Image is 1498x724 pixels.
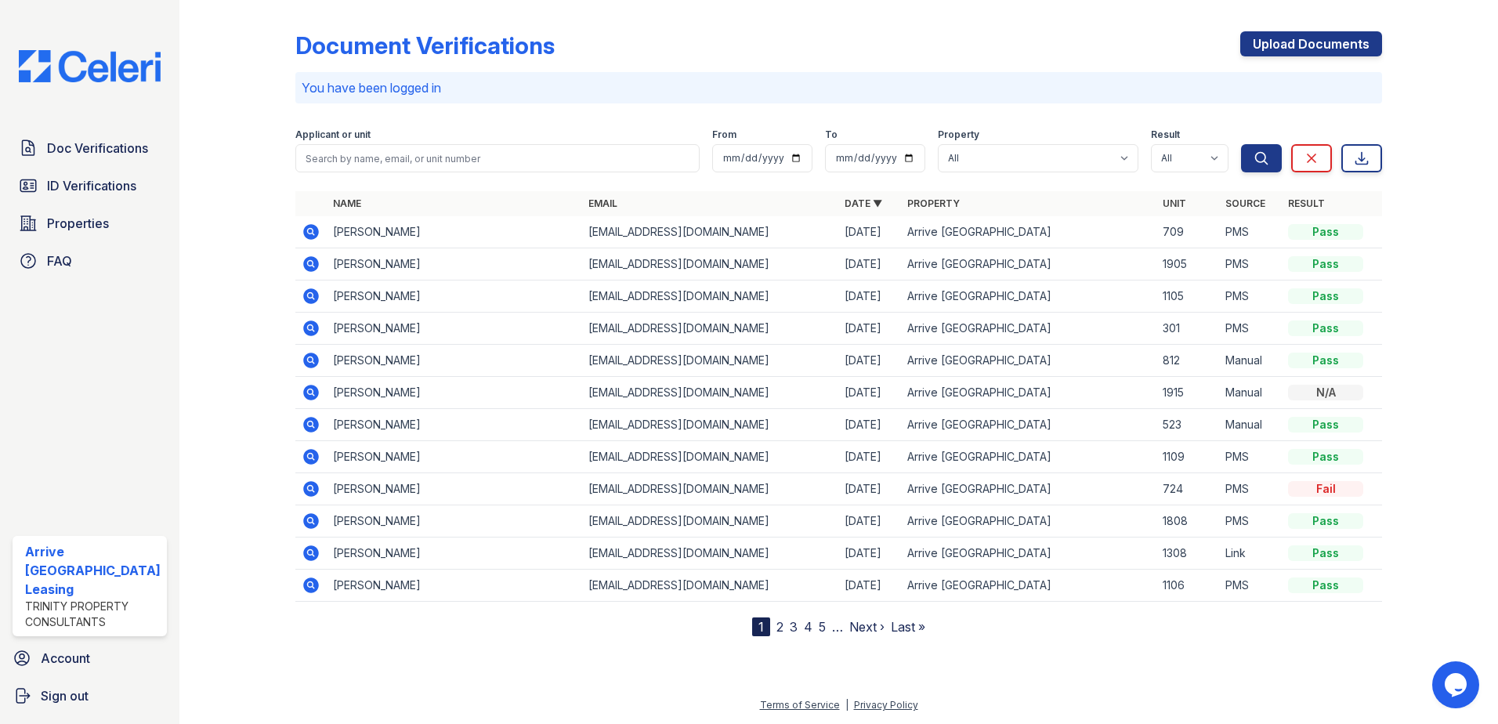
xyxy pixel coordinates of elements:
div: | [845,699,849,711]
a: Next › [849,619,885,635]
td: Manual [1219,377,1282,409]
a: Privacy Policy [854,699,918,711]
td: 709 [1156,216,1219,248]
td: 523 [1156,409,1219,441]
td: [PERSON_NAME] [327,313,583,345]
iframe: chat widget [1432,661,1482,708]
a: Date ▼ [845,197,882,209]
label: To [825,129,838,141]
span: FAQ [47,252,72,270]
td: [PERSON_NAME] [327,345,583,377]
div: N/A [1288,385,1363,400]
td: [DATE] [838,473,901,505]
td: PMS [1219,313,1282,345]
td: [EMAIL_ADDRESS][DOMAIN_NAME] [582,409,838,441]
td: [EMAIL_ADDRESS][DOMAIN_NAME] [582,345,838,377]
td: [PERSON_NAME] [327,473,583,505]
td: Arrive [GEOGRAPHIC_DATA] [901,313,1157,345]
td: [DATE] [838,248,901,281]
div: Pass [1288,353,1363,368]
label: From [712,129,736,141]
div: Pass [1288,577,1363,593]
a: ID Verifications [13,170,167,201]
td: PMS [1219,281,1282,313]
td: [EMAIL_ADDRESS][DOMAIN_NAME] [582,441,838,473]
td: 1105 [1156,281,1219,313]
td: [DATE] [838,505,901,538]
td: [PERSON_NAME] [327,216,583,248]
span: Properties [47,214,109,233]
div: Pass [1288,449,1363,465]
td: 812 [1156,345,1219,377]
td: Link [1219,538,1282,570]
td: 1106 [1156,570,1219,602]
a: 2 [776,619,783,635]
td: 1808 [1156,505,1219,538]
td: Arrive [GEOGRAPHIC_DATA] [901,505,1157,538]
td: Manual [1219,409,1282,441]
a: Property [907,197,960,209]
a: Name [333,197,361,209]
div: Pass [1288,256,1363,272]
a: Doc Verifications [13,132,167,164]
span: Account [41,649,90,668]
td: Arrive [GEOGRAPHIC_DATA] [901,441,1157,473]
td: Arrive [GEOGRAPHIC_DATA] [901,538,1157,570]
td: [DATE] [838,538,901,570]
td: [PERSON_NAME] [327,409,583,441]
td: Arrive [GEOGRAPHIC_DATA] [901,281,1157,313]
p: You have been logged in [302,78,1377,97]
span: … [832,617,843,636]
div: Arrive [GEOGRAPHIC_DATA] Leasing [25,542,161,599]
td: PMS [1219,570,1282,602]
div: Pass [1288,288,1363,304]
td: Arrive [GEOGRAPHIC_DATA] [901,248,1157,281]
td: [DATE] [838,313,901,345]
a: 3 [790,619,798,635]
td: [DATE] [838,281,901,313]
td: 724 [1156,473,1219,505]
td: Arrive [GEOGRAPHIC_DATA] [901,570,1157,602]
td: [PERSON_NAME] [327,505,583,538]
div: Fail [1288,481,1363,497]
td: [EMAIL_ADDRESS][DOMAIN_NAME] [582,473,838,505]
td: [DATE] [838,377,901,409]
a: Properties [13,208,167,239]
div: Trinity Property Consultants [25,599,161,630]
a: Last » [891,619,925,635]
td: [EMAIL_ADDRESS][DOMAIN_NAME] [582,538,838,570]
a: Upload Documents [1240,31,1382,56]
td: PMS [1219,505,1282,538]
td: [DATE] [838,345,901,377]
td: [PERSON_NAME] [327,248,583,281]
span: ID Verifications [47,176,136,195]
td: [EMAIL_ADDRESS][DOMAIN_NAME] [582,505,838,538]
td: Manual [1219,345,1282,377]
img: CE_Logo_Blue-a8612792a0a2168367f1c8372b55b34899dd931a85d93a1a3d3e32e68fde9ad4.png [6,50,173,82]
span: Sign out [41,686,89,705]
td: [DATE] [838,441,901,473]
div: Document Verifications [295,31,555,60]
td: [EMAIL_ADDRESS][DOMAIN_NAME] [582,313,838,345]
div: 1 [752,617,770,636]
td: Arrive [GEOGRAPHIC_DATA] [901,409,1157,441]
div: Pass [1288,545,1363,561]
div: Pass [1288,417,1363,433]
td: 1308 [1156,538,1219,570]
a: 5 [819,619,826,635]
td: PMS [1219,216,1282,248]
td: Arrive [GEOGRAPHIC_DATA] [901,345,1157,377]
td: 301 [1156,313,1219,345]
label: Applicant or unit [295,129,371,141]
input: Search by name, email, or unit number [295,144,700,172]
span: Doc Verifications [47,139,148,157]
td: Arrive [GEOGRAPHIC_DATA] [901,216,1157,248]
td: [EMAIL_ADDRESS][DOMAIN_NAME] [582,377,838,409]
a: Email [588,197,617,209]
td: [PERSON_NAME] [327,281,583,313]
td: [DATE] [838,216,901,248]
td: 1905 [1156,248,1219,281]
td: [PERSON_NAME] [327,377,583,409]
a: Sign out [6,680,173,711]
